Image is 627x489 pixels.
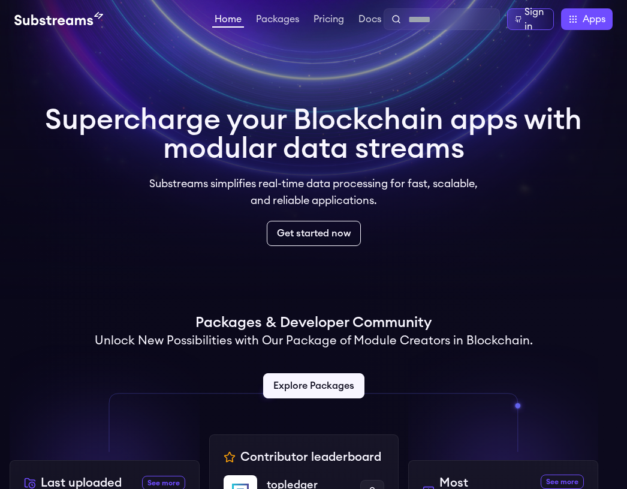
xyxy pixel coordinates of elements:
a: Pricing [311,14,346,26]
a: Get started now [267,221,361,246]
span: Apps [583,12,605,26]
div: Sign in [524,5,546,34]
a: See more most downloaded packages [541,475,584,489]
img: Substream's logo [14,12,103,26]
a: Docs [356,14,384,26]
a: Packages [254,14,302,26]
h1: Packages & Developer Community [195,313,432,332]
h1: Supercharge your Blockchain apps with modular data streams [45,106,582,163]
a: Home [212,14,244,28]
a: Sign in [507,8,554,30]
a: Explore Packages [263,373,364,398]
p: Substreams simplifies real-time data processing for fast, scalable, and reliable applications. [141,175,486,209]
h2: Unlock New Possibilities with Our Package of Module Creators in Blockchain. [95,332,533,349]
